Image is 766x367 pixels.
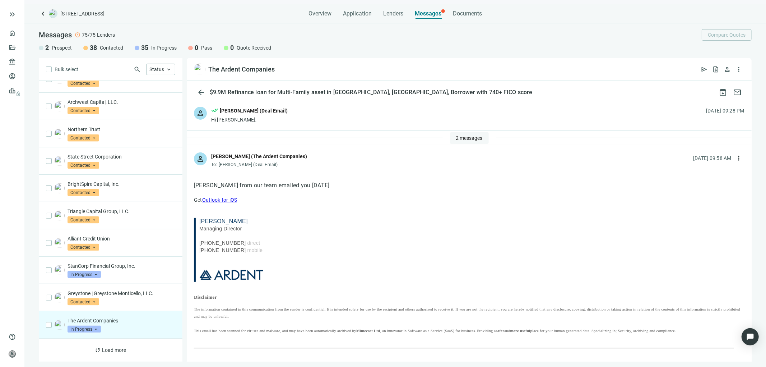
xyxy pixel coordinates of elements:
div: [DATE] 09:58 AM [693,154,732,162]
span: person [196,109,205,118]
span: Messages [39,31,72,39]
span: error [75,32,80,38]
button: mail [730,85,744,100]
p: StanCorp Financial Group, Inc. [68,262,175,270]
p: The Ardent Companies [68,317,175,324]
img: deal-logo [49,9,57,18]
span: Prospect [52,44,72,51]
span: keyboard_arrow_up [166,66,172,73]
span: Contacted [68,189,99,196]
span: archive [719,88,727,97]
span: 0 [195,43,198,52]
button: 2 messages [450,132,489,144]
span: Load more [102,347,126,353]
span: Quote Received [237,44,271,51]
span: help [9,333,16,340]
span: more_vert [735,155,742,162]
span: Contacted [68,216,99,224]
img: f4419b03-7278-421b-972b-e388c0895edc.png [55,265,65,275]
span: 35 [141,43,148,52]
button: arrow_back [194,85,208,100]
span: person [9,350,16,358]
button: person [721,64,733,75]
span: In Progress [151,44,177,51]
button: keyboard_double_arrow_right [8,10,17,19]
span: Lenders [383,10,403,17]
img: fdd5c41a-ac3d-46ab-b776-96f2a516666a [55,183,65,193]
span: 0 [230,43,234,52]
span: Bulk select [55,65,78,73]
span: Application [343,10,372,17]
span: person [724,66,731,73]
button: more_vert [733,64,744,75]
div: [DATE] 09:28 PM [706,107,744,115]
span: Contacted [68,244,99,251]
span: arrow_back [197,88,205,97]
span: Lenders [97,31,115,38]
span: done_all [211,107,218,116]
span: more_vert [735,66,742,73]
img: 24fe1264-4610-4a74-a876-5e6e68fa3133 [55,156,65,166]
button: more_vert [733,152,744,164]
img: 779e677a-c513-4bc7-b9c0-398d2f3fe968 [55,129,65,139]
span: 38 [90,43,97,52]
p: Northern Trust [68,126,175,133]
a: keyboard_arrow_left [39,9,47,18]
img: 61a9af4f-95bd-418e-8bb7-895b5800da7c.png [55,293,65,303]
p: Alliant Credit Union [68,235,175,242]
span: In Progress [68,271,101,278]
span: Pass [201,44,212,51]
img: 41211bdd-055b-40af-94d0-60d9aec1de30 [55,211,65,221]
span: Contacted [100,44,123,51]
span: [PERSON_NAME] (Deal Email) [219,162,278,167]
p: Archwest Capital, LLC. [68,98,175,106]
div: Open Intercom Messenger [742,328,759,345]
div: [PERSON_NAME] (The Ardent Companies) [211,152,307,160]
span: mail [733,88,742,97]
span: search [134,66,141,73]
img: f04a4527-9f23-4f88-aada-72802183bbf1 [194,64,205,75]
button: Compare Quotes [702,29,752,41]
span: sync [95,347,101,353]
span: Status [149,66,164,72]
span: 2 messages [456,135,483,141]
span: send [701,66,708,73]
span: Contacted [68,298,99,306]
span: Messages [415,10,441,17]
span: Overview [308,10,331,17]
span: 2 [45,43,49,52]
span: Documents [453,10,482,17]
span: Contacted [68,162,99,169]
span: Contacted [68,107,99,114]
p: BrightSpire Capital, Inc. [68,180,175,188]
span: Contacted [68,134,99,142]
div: To: [211,162,307,168]
span: Contacted [68,80,99,87]
div: The Ardent Companies [208,65,275,74]
span: [STREET_ADDRESS] [60,10,105,17]
div: $9.9M Refinance loan for Multi-Family asset in [GEOGRAPHIC_DATA], [GEOGRAPHIC_DATA], Borrower wit... [208,89,534,96]
button: archive [716,85,730,100]
img: 7661a31f-baf9-4577-ad1b-09a9d9ab2c0b [55,101,65,111]
span: 75/75 [82,31,96,38]
img: 0b37c2ec-d0f1-4b23-b959-ae1745a51885.png [55,238,65,248]
button: send [698,64,710,75]
div: [PERSON_NAME] (Deal Email) [220,107,288,115]
span: In Progress [68,326,101,333]
button: syncLoad more [89,344,133,356]
p: Greystone | Greystone Monticello, LLC. [68,290,175,297]
p: State Street Corporation [68,153,175,160]
button: request_quote [710,64,721,75]
img: f04a4527-9f23-4f88-aada-72802183bbf1 [55,320,65,330]
span: request_quote [712,66,719,73]
div: Hi [PERSON_NAME], [211,116,288,123]
span: person [196,155,205,163]
p: Triangle Capital Group, LLC. [68,208,175,215]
